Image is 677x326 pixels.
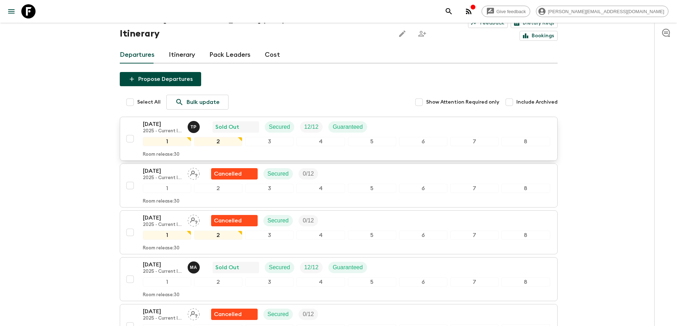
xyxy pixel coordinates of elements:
[482,6,530,17] a: Give feedback
[348,137,396,146] div: 5
[333,263,363,272] p: Guaranteed
[442,4,456,18] button: search adventures
[544,9,668,14] span: [PERSON_NAME][EMAIL_ADDRESS][DOMAIN_NAME]
[120,12,389,41] h1: Exclusive [GEOGRAPHIC_DATA] (HR1) 2025 - Current Itinerary
[501,231,550,240] div: 8
[188,310,200,316] span: Assign pack leader
[536,6,668,17] div: [PERSON_NAME][EMAIL_ADDRESS][DOMAIN_NAME]
[265,262,295,273] div: Secured
[296,277,345,287] div: 4
[143,167,182,175] p: [DATE]
[209,46,251,63] a: Pack Leaders
[194,137,242,146] div: 2
[120,210,558,254] button: [DATE]2025 - Current ItineraryAssign pack leaderFlash Pack cancellationSecuredTrip Fill12345678Ro...
[304,123,318,131] p: 12 / 12
[188,217,200,222] span: Assign pack leader
[188,170,200,176] span: Assign pack leader
[143,120,182,128] p: [DATE]
[399,137,447,146] div: 6
[269,123,290,131] p: Secured
[143,245,179,251] p: Room release: 30
[188,261,201,273] button: MA
[143,137,191,146] div: 1
[143,269,182,275] p: 2025 - Current Itinerary
[143,231,191,240] div: 1
[304,263,318,272] p: 12 / 12
[120,46,155,63] a: Departures
[268,216,289,225] p: Secured
[188,264,201,269] span: Margareta Andrea Vrkljan
[137,99,161,106] span: Select All
[143,184,191,193] div: 1
[245,184,294,193] div: 3
[143,222,182,228] p: 2025 - Current Itinerary
[516,99,558,106] span: Include Archived
[426,99,499,106] span: Show Attention Required only
[296,231,345,240] div: 4
[303,310,314,319] p: 0 / 12
[415,27,429,41] span: Share this itinerary
[143,307,182,316] p: [DATE]
[263,168,293,179] div: Secured
[187,98,220,106] p: Bulk update
[520,31,558,41] a: Bookings
[333,123,363,131] p: Guaranteed
[143,152,179,158] p: Room release: 30
[190,124,197,130] p: T P
[4,4,18,18] button: menu
[501,137,550,146] div: 8
[215,123,239,131] p: Sold Out
[143,316,182,321] p: 2025 - Current Itinerary
[188,121,201,133] button: TP
[450,137,499,146] div: 7
[450,184,499,193] div: 7
[245,137,294,146] div: 3
[194,184,242,193] div: 2
[511,18,558,28] a: Dietary Reqs
[501,277,550,287] div: 8
[245,277,294,287] div: 3
[211,168,258,179] div: Flash Pack cancellation
[265,46,280,63] a: Cost
[188,123,201,129] span: Tomislav Petrović
[143,175,182,181] p: 2025 - Current Itinerary
[143,128,182,134] p: 2025 - Current Itinerary
[399,184,447,193] div: 6
[120,117,558,161] button: [DATE]2025 - Current ItineraryTomislav PetrovićSold OutSecuredTrip FillGuaranteed12345678Room rel...
[143,292,179,298] p: Room release: 30
[269,263,290,272] p: Secured
[348,231,396,240] div: 5
[299,168,318,179] div: Trip Fill
[399,277,447,287] div: 6
[143,199,179,204] p: Room release: 30
[395,27,409,41] button: Edit this itinerary
[493,9,530,14] span: Give feedback
[166,95,229,110] a: Bulk update
[143,214,182,222] p: [DATE]
[300,262,323,273] div: Trip Fill
[348,184,396,193] div: 5
[299,309,318,320] div: Trip Fill
[268,170,289,178] p: Secured
[214,170,242,178] p: Cancelled
[211,215,258,226] div: Flash Pack cancellation
[299,215,318,226] div: Trip Fill
[190,265,197,270] p: M A
[194,277,242,287] div: 2
[450,231,499,240] div: 7
[263,215,293,226] div: Secured
[501,184,550,193] div: 8
[211,309,258,320] div: Flash Pack cancellation
[169,46,195,63] a: Itinerary
[143,277,191,287] div: 1
[214,310,242,319] p: Cancelled
[296,137,345,146] div: 4
[303,170,314,178] p: 0 / 12
[268,310,289,319] p: Secured
[300,121,323,133] div: Trip Fill
[303,216,314,225] p: 0 / 12
[194,231,242,240] div: 2
[120,257,558,301] button: [DATE]2025 - Current ItineraryMargareta Andrea VrkljanSold OutSecuredTrip FillGuaranteed12345678R...
[399,231,447,240] div: 6
[215,263,239,272] p: Sold Out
